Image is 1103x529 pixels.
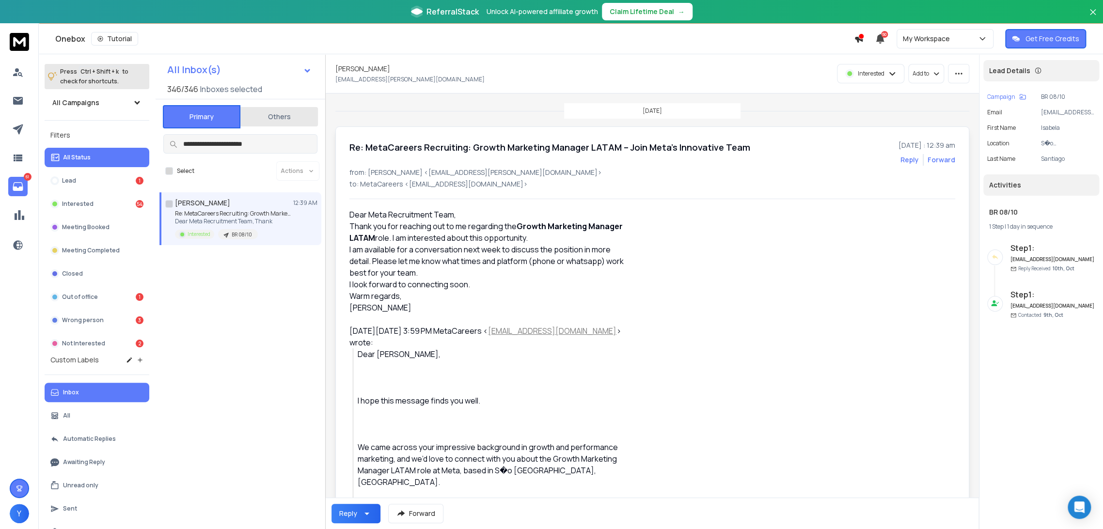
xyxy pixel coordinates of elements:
button: All [45,406,149,425]
span: → [678,7,685,16]
span: role. I am interested about this opportunity. [375,233,528,243]
p: [DATE] [643,107,662,115]
button: Get Free Credits [1005,29,1086,48]
button: Y [10,504,29,523]
button: Close banner [1087,6,1099,29]
p: Wrong person [62,316,104,324]
p: 12:39 AM [293,199,317,207]
p: from: [PERSON_NAME] <[EMAIL_ADDRESS][PERSON_NAME][DOMAIN_NAME]> [349,168,955,177]
button: Interested54 [45,194,149,214]
span: 50 [881,31,888,38]
a: [EMAIL_ADDRESS][DOMAIN_NAME] [488,326,616,336]
span: 346 / 346 [167,83,198,95]
div: 1 [136,293,143,301]
h6: [EMAIL_ADDRESS][DOMAIN_NAME] [1010,256,1095,263]
span: Thank you for reaching out to me regarding the [349,221,517,232]
p: Lead Details [989,66,1030,76]
button: All Status [45,148,149,167]
h1: Re: MetaCareers Recruiting: Growth Marketing Manager LATAM – Join Meta’s Innovative Team [349,140,750,154]
p: Automatic Replies [63,435,116,443]
p: [EMAIL_ADDRESS][PERSON_NAME][DOMAIN_NAME] [335,76,485,83]
button: Closed [45,264,149,283]
button: All Inbox(s) [159,60,319,79]
p: Meeting Booked [62,223,110,231]
button: Automatic Replies [45,429,149,449]
span: Dear Meta Recruitment Team, [349,209,456,220]
p: Lead [62,177,76,185]
p: Awaiting Reply [63,458,105,466]
span: Ctrl + Shift + k [79,66,120,77]
p: Interested [62,200,94,208]
span: 1 Step [989,222,1004,231]
button: Tutorial [91,32,138,46]
span: 10th, Oct [1053,265,1074,272]
p: Interested [188,231,210,238]
p: My Workspace [903,34,954,44]
p: Email [987,109,1002,116]
div: 1 [136,177,143,185]
h3: Custom Labels [50,355,99,365]
p: Last Name [987,155,1015,163]
button: Out of office1 [45,287,149,307]
button: Sent [45,499,149,518]
p: Contacted [1018,311,1063,319]
button: Reply [331,504,380,523]
p: Unlock AI-powered affiliate growth [487,7,598,16]
button: Primary [163,105,240,128]
button: Meeting Booked [45,218,149,237]
h6: Step 1 : [1010,242,1095,254]
p: Unread only [63,482,98,489]
button: Unread only [45,476,149,495]
p: Out of office [62,293,98,301]
span: I look forward to connecting soon. [349,279,470,290]
p: Meeting Completed [62,247,120,254]
span: 9th, Oct [1043,311,1063,318]
div: Forward [928,155,955,165]
h1: BR 08/10 [989,207,1093,217]
span: I am available for a conversation next week to discuss the position in more detail. Please let me... [349,244,625,278]
button: All Campaigns [45,93,149,112]
a: 61 [8,177,28,196]
p: Reply Received [1018,265,1074,272]
h1: All Inbox(s) [167,65,221,75]
button: Campaign [987,93,1026,101]
p: Press to check for shortcuts. [60,67,128,86]
p: Get Free Credits [1025,34,1079,44]
div: Activities [983,174,1099,196]
p: BR 08/10 [232,231,252,238]
p: Campaign [987,93,1015,101]
p: S�o [GEOGRAPHIC_DATA], [GEOGRAPHIC_DATA] [1041,140,1095,147]
button: Forward [388,504,443,523]
button: Awaiting Reply [45,452,149,472]
p: Closed [62,270,83,278]
p: to: MetaCareers <[EMAIL_ADDRESS][DOMAIN_NAME]> [349,179,955,189]
p: [EMAIL_ADDRESS][PERSON_NAME][DOMAIN_NAME] [1041,109,1095,116]
p: Inbox [63,389,79,396]
div: Reply [339,509,357,518]
h6: Step 1 : [1010,289,1095,300]
p: Re: MetaCareers Recruiting: Growth Marketing [175,210,291,218]
p: Add to [913,70,929,78]
button: Meeting Completed [45,241,149,260]
button: Not Interested2 [45,334,149,353]
h6: [EMAIL_ADDRESS][DOMAIN_NAME] [1010,302,1095,310]
h3: Filters [45,128,149,142]
button: Claim Lifetime Deal→ [602,3,693,20]
div: Onebox [55,32,854,46]
p: [DATE] : 12:39 am [898,140,955,150]
p: Dear Meta Recruitment Team, Thank [175,218,291,225]
div: [DATE][DATE] 3:59 PM MetaCareers < > wrote: [349,325,632,348]
p: location [987,140,1009,147]
h1: [PERSON_NAME] [335,64,390,74]
p: Interested [858,70,884,78]
label: Select [177,167,194,175]
p: BR 08/10 [1041,93,1095,101]
div: 3 [136,316,143,324]
div: 54 [136,200,143,208]
h1: All Campaigns [52,98,99,108]
p: Not Interested [62,340,105,347]
button: Wrong person3 [45,311,149,330]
